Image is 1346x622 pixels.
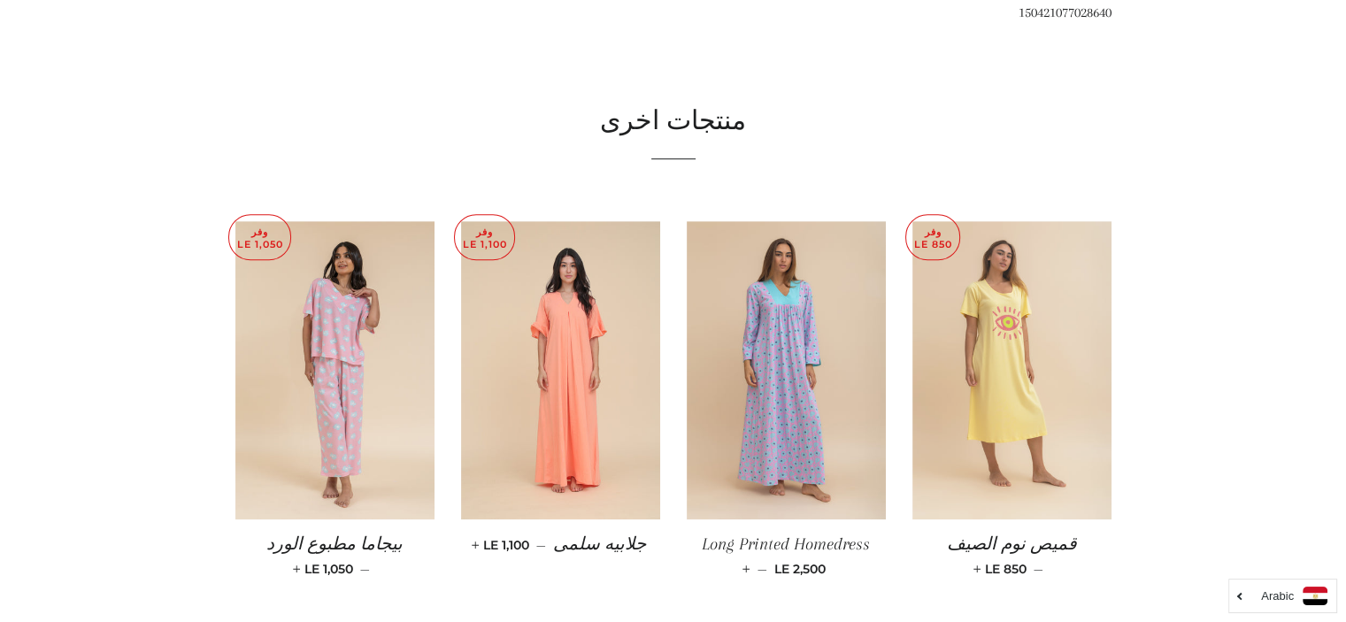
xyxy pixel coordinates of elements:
a: Long Printed Homedress — LE 2,500 [687,519,886,592]
p: وفر LE 850 [906,215,959,260]
h2: منتجات اخرى [235,104,1111,141]
i: Arabic [1261,590,1294,602]
span: — [1034,561,1043,577]
span: — [536,537,546,553]
a: قميص نوم الصيف — LE 850 [912,519,1111,592]
p: وفر LE 1,100 [455,215,514,260]
span: — [758,561,767,577]
span: LE 850 [977,561,1027,577]
a: بيجاما مطبوع الورد — LE 1,050 [235,519,435,592]
span: LE 1,050 [296,561,353,577]
span: قميص نوم الصيف [947,534,1077,554]
span: — [360,561,370,577]
span: Long Printed Homedress [702,534,870,554]
span: LE 1,100 [475,537,529,553]
p: وفر LE 1,050 [229,215,290,260]
a: Arabic [1238,587,1327,605]
span: بيجاما مطبوع الورد [266,534,403,554]
span: LE 2,500 [746,561,826,577]
span: 150421077028640 [1019,4,1111,20]
span: جلابيه سلمى [553,534,646,554]
a: جلابيه سلمى — LE 1,100 [461,519,660,570]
